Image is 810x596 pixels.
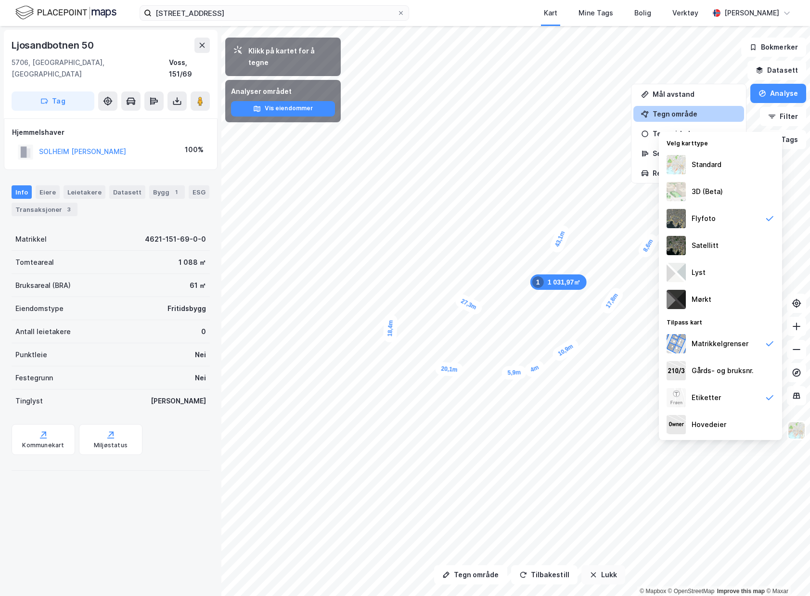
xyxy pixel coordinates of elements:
[692,186,723,197] div: 3D (Beta)
[15,395,43,407] div: Tinglyst
[64,185,105,199] div: Leietakere
[231,86,335,97] div: Analyser området
[667,415,686,434] img: majorOwner.b5e170eddb5c04bfeeff.jpeg
[667,263,686,282] img: luj3wr1y2y3+OchiMxRmMxRlscgabnMEmZ7DJGWxyBpucwSZnsMkZbHIGm5zBJmewyRlscgabnMEmZ7DJGWxyBpucwSZnsMkZ...
[659,313,782,330] div: Tilpass kart
[667,209,686,228] img: Z
[692,419,726,430] div: Hovedeier
[636,232,660,259] div: Map marker
[109,185,145,199] div: Datasett
[653,149,736,157] div: Se demografi
[434,565,507,584] button: Tegn område
[453,292,484,317] div: Map marker
[692,294,711,305] div: Mørkt
[692,213,716,224] div: Flyfoto
[231,101,335,117] button: Vis eiendommer
[762,550,810,596] iframe: Chat Widget
[36,185,60,199] div: Eiere
[22,441,64,449] div: Kommunekart
[667,155,686,174] img: Z
[64,205,74,214] div: 3
[195,349,206,361] div: Nei
[668,588,715,595] a: OpenStreetMap
[672,7,698,19] div: Verktøy
[692,159,721,170] div: Standard
[667,182,686,201] img: Z
[169,57,210,80] div: Voss, 151/69
[15,349,47,361] div: Punktleie
[523,358,546,379] div: Map marker
[94,441,128,449] div: Miljøstatus
[190,280,206,291] div: 61 ㎡
[653,110,736,118] div: Tegn område
[653,130,736,138] div: Tegn sirkel
[550,337,581,363] div: Map marker
[149,185,185,199] div: Bygg
[15,326,71,337] div: Antall leietakere
[548,223,571,254] div: Map marker
[501,365,527,380] div: Map marker
[741,38,806,57] button: Bokmerker
[15,303,64,314] div: Eiendomstype
[667,388,686,407] img: Z
[762,550,810,596] div: Kontrollprogram for chat
[579,7,613,19] div: Mine Tags
[717,588,765,595] a: Improve this map
[530,274,587,290] div: Map marker
[195,372,206,384] div: Nei
[511,565,578,584] button: Tilbakestill
[15,4,116,21] img: logo.f888ab2527a4732fd821a326f86c7f29.svg
[667,290,686,309] img: nCdM7BzjoCAAAAAElFTkSuQmCC
[692,365,754,376] div: Gårds- og bruksnr.
[787,421,806,440] img: Z
[383,314,398,342] div: Map marker
[201,326,206,337] div: 0
[145,233,206,245] div: 4621-151-69-0-0
[167,303,206,314] div: Fritidsbygg
[189,185,209,199] div: ESG
[581,565,625,584] button: Lukk
[248,45,333,68] div: Klikk på kartet for å tegne
[760,107,806,126] button: Filter
[640,588,666,595] a: Mapbox
[12,57,169,80] div: 5706, [GEOGRAPHIC_DATA], [GEOGRAPHIC_DATA]
[653,169,736,177] div: Reisetidsanalyse
[532,276,544,288] div: 1
[152,6,397,20] input: Søk på adresse, matrikkel, gårdeiere, leietakere eller personer
[171,187,181,197] div: 1
[435,362,464,377] div: Map marker
[724,7,779,19] div: [PERSON_NAME]
[544,7,557,19] div: Kart
[15,280,71,291] div: Bruksareal (BRA)
[653,90,736,98] div: Mål avstand
[692,338,748,350] div: Matrikkelgrenser
[692,392,721,403] div: Etiketter
[185,144,204,155] div: 100%
[659,134,782,151] div: Velg karttype
[761,130,806,149] button: Tags
[12,38,96,53] div: Ljosandbotnen 50
[692,240,719,251] div: Satellitt
[634,7,651,19] div: Bolig
[15,372,53,384] div: Festegrunn
[667,236,686,255] img: 9k=
[151,395,206,407] div: [PERSON_NAME]
[692,267,706,278] div: Lyst
[15,233,47,245] div: Matrikkel
[667,361,686,380] img: cadastreKeys.547ab17ec502f5a4ef2b.jpeg
[15,257,54,268] div: Tomteareal
[747,61,806,80] button: Datasett
[12,203,77,216] div: Transaksjoner
[750,84,806,103] button: Analyse
[599,285,626,316] div: Map marker
[667,334,686,353] img: cadastreBorders.cfe08de4b5ddd52a10de.jpeg
[12,127,209,138] div: Hjemmelshaver
[12,91,94,111] button: Tag
[179,257,206,268] div: 1 088 ㎡
[12,185,32,199] div: Info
